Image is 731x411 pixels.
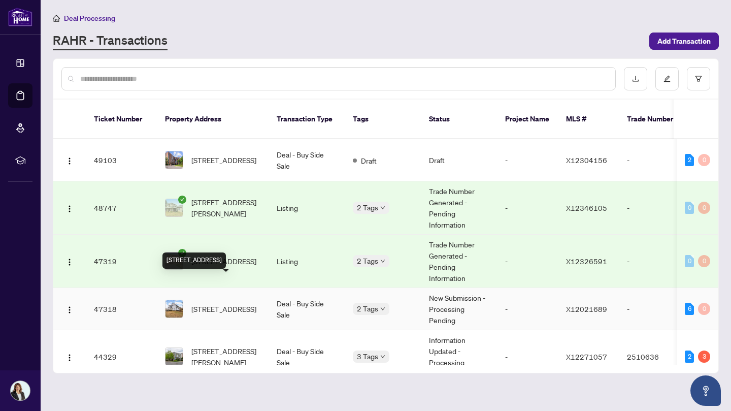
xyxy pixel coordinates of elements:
span: home [53,15,60,22]
a: RAHR - Transactions [53,32,168,50]
span: down [380,259,385,264]
td: Listing [269,181,345,235]
td: - [619,235,690,288]
button: filter [687,67,710,90]
div: 0 [698,255,710,267]
img: thumbnail-img [165,348,183,365]
th: Trade Number [619,100,690,139]
td: - [619,288,690,330]
td: - [497,235,558,288]
div: 0 [698,202,710,214]
button: download [624,67,647,90]
div: 0 [685,202,694,214]
img: Logo [65,354,74,362]
button: Logo [61,301,78,317]
td: 44329 [86,330,157,384]
button: Open asap [690,375,721,406]
img: thumbnail-img [165,300,183,318]
td: Trade Number Generated - Pending Information [421,235,497,288]
img: Profile Icon [11,381,30,400]
div: 2 [685,154,694,166]
td: - [619,139,690,181]
span: Add Transaction [657,33,711,49]
td: - [497,181,558,235]
td: 2510636 [619,330,690,384]
div: 0 [685,255,694,267]
div: [STREET_ADDRESS] [162,252,226,269]
span: down [380,354,385,359]
td: - [497,139,558,181]
span: X12304156 [566,155,607,165]
span: Draft [361,155,377,166]
span: edit [663,75,671,82]
span: download [632,75,639,82]
span: X12021689 [566,304,607,313]
th: MLS # [558,100,619,139]
td: - [619,181,690,235]
th: Ticket Number [86,100,157,139]
span: [STREET_ADDRESS][PERSON_NAME] [191,197,260,219]
span: filter [695,75,702,82]
td: - [497,330,558,384]
td: 47319 [86,235,157,288]
td: New Submission - Processing Pending [421,288,497,330]
span: [STREET_ADDRESS] [191,154,256,166]
span: 2 Tags [357,202,378,213]
td: - [497,288,558,330]
th: Status [421,100,497,139]
span: X12271057 [566,352,607,361]
div: 3 [698,351,710,363]
div: 0 [698,154,710,166]
button: Logo [61,152,78,168]
span: Deal Processing [64,14,115,23]
td: 47318 [86,288,157,330]
span: down [380,205,385,210]
div: 6 [685,303,694,315]
span: 2 Tags [357,303,378,314]
td: Deal - Buy Side Sale [269,139,345,181]
td: Listing [269,235,345,288]
button: edit [655,67,679,90]
img: thumbnail-img [165,199,183,216]
button: Logo [61,349,78,365]
td: Deal - Buy Side Sale [269,288,345,330]
div: 2 [685,351,694,363]
td: Deal - Buy Side Sale [269,330,345,384]
img: Logo [65,306,74,314]
button: Logo [61,253,78,269]
th: Transaction Type [269,100,345,139]
th: Tags [345,100,421,139]
span: [STREET_ADDRESS] [191,303,256,314]
img: thumbnail-img [165,151,183,169]
img: Logo [65,157,74,165]
span: [STREET_ADDRESS][PERSON_NAME] [191,345,260,368]
td: 48747 [86,181,157,235]
th: Property Address [157,100,269,139]
span: down [380,306,385,311]
span: 2 Tags [357,255,378,267]
span: X12346105 [566,203,607,212]
span: check-circle [178,249,186,257]
th: Project Name [497,100,558,139]
button: Add Transaction [649,33,719,50]
td: 49103 [86,139,157,181]
span: 3 Tags [357,351,378,362]
img: Logo [65,258,74,266]
img: Logo [65,205,74,213]
td: Information Updated - Processing Pending [421,330,497,384]
span: check-circle [178,196,186,204]
td: Draft [421,139,497,181]
td: Trade Number Generated - Pending Information [421,181,497,235]
span: X12326591 [566,257,607,266]
button: Logo [61,200,78,216]
div: 0 [698,303,710,315]
img: logo [8,8,32,26]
